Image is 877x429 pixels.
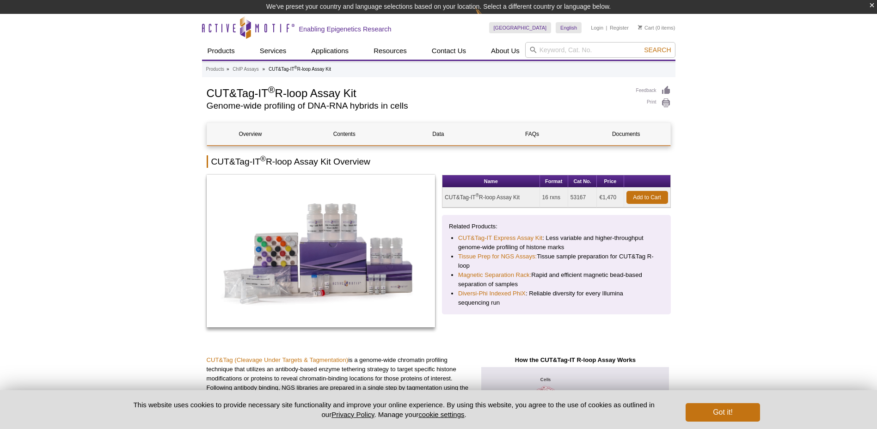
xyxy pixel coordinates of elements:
a: Products [202,42,240,60]
a: [GEOGRAPHIC_DATA] [489,22,552,33]
input: Keyword, Cat. No. [525,42,675,58]
a: ChIP Assays [233,65,259,74]
img: CUT&Tag-IT<sup>®</sup> R-loop Assay Kit [207,175,435,327]
h2: Enabling Epigenetics Research [299,25,392,33]
th: Cat No. [568,175,597,188]
a: About Us [485,42,525,60]
img: Change Here [475,7,500,29]
li: CUT&Tag-IT R-loop Assay Kit [269,67,331,72]
p: This website uses cookies to provide necessary site functionality and improve your online experie... [117,400,671,419]
a: Print [636,98,671,108]
button: Search [641,46,674,54]
th: Name [442,175,540,188]
a: Login [591,25,603,31]
p: Related Products: [449,222,664,231]
td: 16 rxns [540,188,568,208]
li: Rapid and efficient magnetic bead-based separation of samples [458,270,655,289]
strong: How the CUT&Tag-IT R-loop Assay Works [515,356,636,363]
a: Documents [583,123,669,145]
a: Magnetic Separation Rack: [458,270,531,280]
a: Services [254,42,292,60]
a: Products [206,65,224,74]
img: Your Cart [638,25,642,30]
a: Overview [207,123,294,145]
a: Privacy Policy [331,411,374,418]
p: is a genome-wide chromatin profiling technique that utilizes an antibody-based enzyme tethering s... [207,355,473,402]
a: Register [610,25,629,31]
sup: ® [476,193,479,198]
h2: CUT&Tag-IT R-loop Assay Kit Overview [207,155,671,168]
a: Resources [368,42,412,60]
a: CUT&Tag-IT Express Assay Kit [458,233,542,243]
h1: CUT&Tag-IT R-loop Assay Kit [207,86,627,99]
a: Contents [301,123,388,145]
li: : Less variable and higher-throughput genome-wide profiling of histone marks [458,233,655,252]
a: English [556,22,582,33]
li: | [606,22,607,33]
td: CUT&Tag-IT R-loop Assay Kit [442,188,540,208]
a: FAQs [489,123,576,145]
a: Contact Us [426,42,472,60]
a: Feedback [636,86,671,96]
a: Diversi-Phi Indexed PhiX [458,289,526,298]
th: Price [597,175,624,188]
button: Got it! [686,403,760,422]
sup: ® [260,155,266,163]
a: CUT&Tag (Cleavage Under Targets & Tagmentation) [207,356,349,363]
td: 53167 [568,188,597,208]
button: cookie settings [418,411,464,418]
a: Data [395,123,482,145]
a: Add to Cart [626,191,668,204]
li: Tissue sample preparation for CUT&Tag R-loop [458,252,655,270]
sup: ® [268,85,275,95]
a: Tissue Prep for NGS Assays: [458,252,537,261]
a: Applications [306,42,354,60]
sup: ® [294,65,297,70]
li: » [263,67,265,72]
li: (0 items) [638,22,675,33]
li: » [227,67,229,72]
a: Cart [638,25,654,31]
th: Format [540,175,568,188]
span: Search [644,46,671,54]
td: €1,470 [597,188,624,208]
li: : Reliable diversity for every Illumina sequencing run [458,289,655,307]
h2: Genome-wide profiling of DNA-RNA hybrids in cells [207,102,627,110]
